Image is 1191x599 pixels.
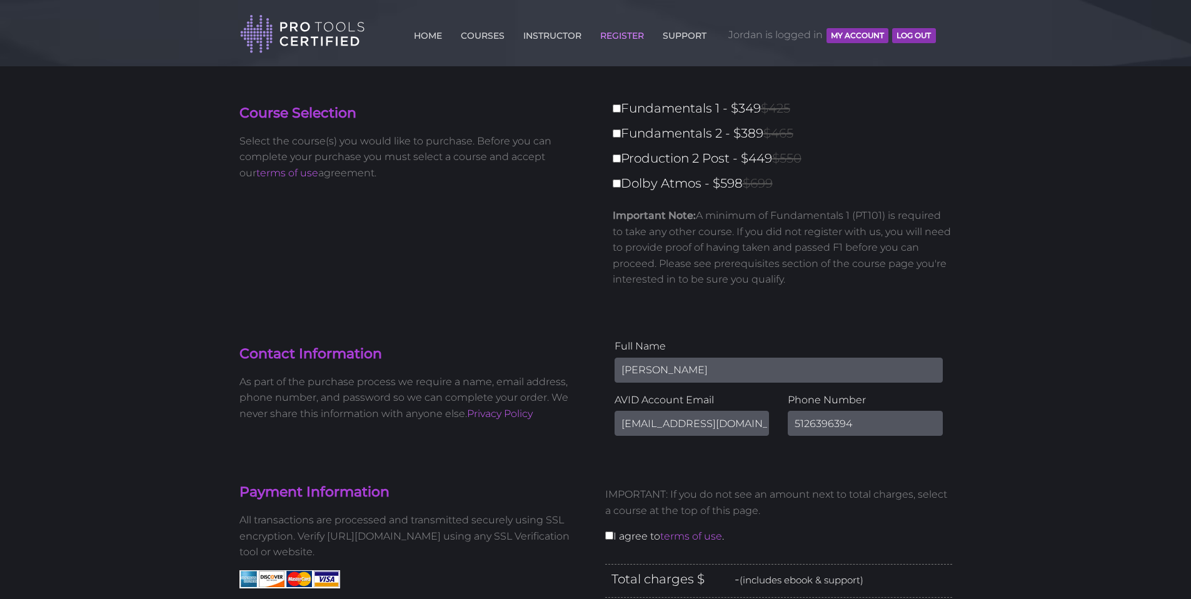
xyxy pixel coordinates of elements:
span: Jordan is logged in [728,16,936,54]
span: $699 [743,176,773,191]
label: Phone Number [788,392,943,408]
h4: Contact Information [239,345,586,364]
label: Fundamentals 1 - $349 [613,98,960,119]
h4: Payment Information [239,483,586,502]
label: Dolby Atmos - $598 [613,173,960,194]
a: REGISTER [597,23,647,43]
span: $550 [772,151,802,166]
a: COURSES [458,23,508,43]
p: Select the course(s) you would like to purchase. Before you can complete your purchase you must s... [239,133,586,181]
img: Pro Tools Certified Logo [240,14,365,54]
strong: Important Note: [613,209,696,221]
h4: Course Selection [239,104,586,123]
label: Fundamentals 2 - $389 [613,123,960,144]
button: MY ACCOUNT [827,28,888,43]
input: Fundamentals 1 - $349$425 [613,104,621,113]
span: $425 [761,101,790,116]
p: A minimum of Fundamentals 1 (PT101) is required to take any other course. If you did not register... [613,208,952,288]
a: INSTRUCTOR [520,23,585,43]
button: Log Out [892,28,935,43]
a: HOME [411,23,445,43]
div: I agree to . [596,476,962,563]
img: American Express, Discover, MasterCard, Visa [239,570,340,588]
p: All transactions are processed and transmitted securely using SSL encryption. Verify [URL][DOMAIN... [239,512,586,560]
label: Full Name [615,338,943,355]
a: SUPPORT [660,23,710,43]
label: AVID Account Email [615,392,770,408]
div: Total charges $ - [605,564,952,598]
input: Production 2 Post - $449$550 [613,154,621,163]
p: IMPORTANT: If you do not see an amount next to total charges, select a course at the top of this ... [605,486,952,518]
span: (includes ebook & support) [740,574,863,586]
input: Dolby Atmos - $598$699 [613,179,621,188]
a: terms of use [256,167,318,179]
span: $465 [763,126,793,141]
p: As part of the purchase process we require a name, email address, phone number, and password so w... [239,374,586,422]
a: terms of use [660,530,722,542]
a: Privacy Policy [467,408,533,420]
label: Production 2 Post - $449 [613,148,960,169]
input: Fundamentals 2 - $389$465 [613,129,621,138]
